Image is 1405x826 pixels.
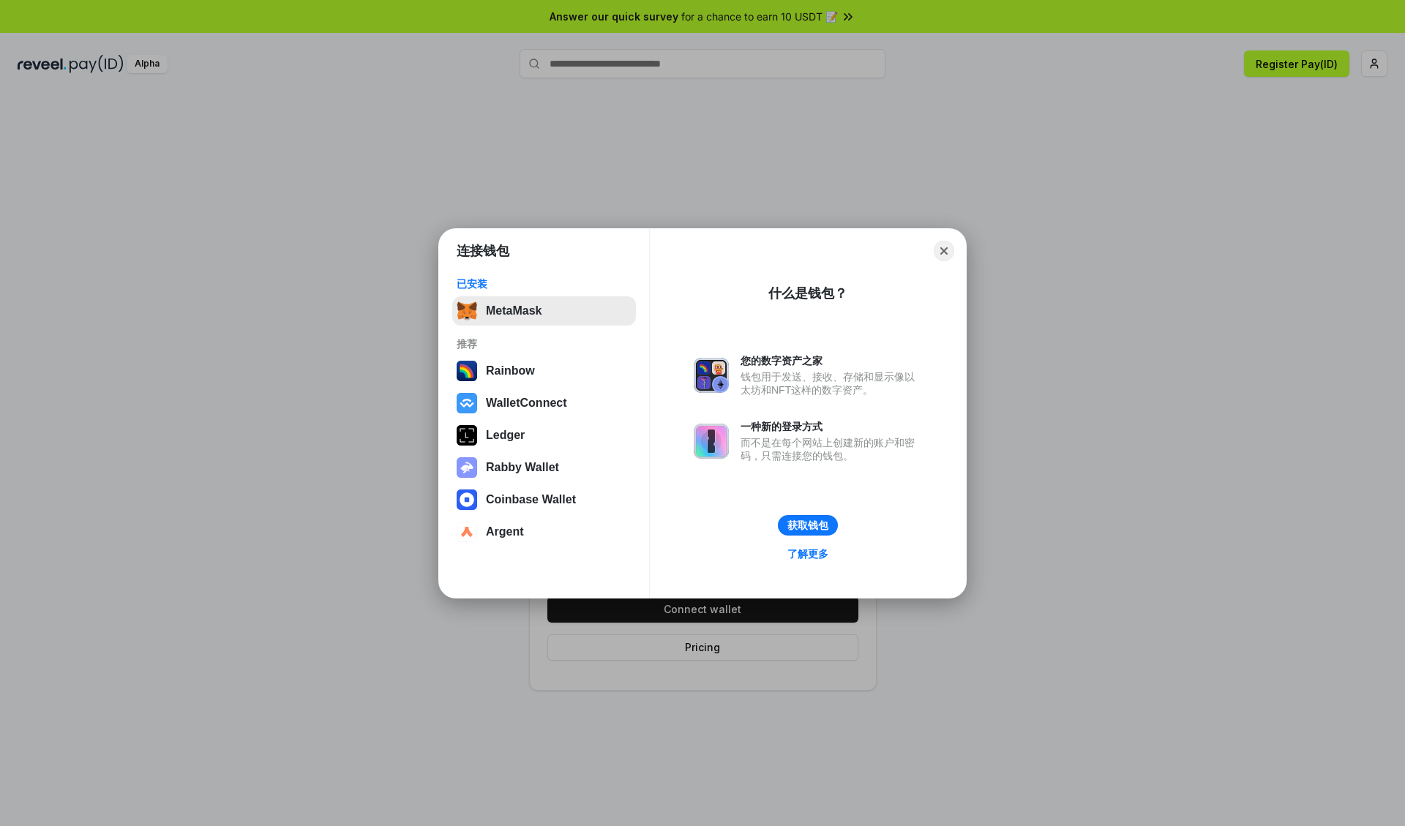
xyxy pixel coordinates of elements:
[452,517,636,547] button: Argent
[457,277,632,290] div: 已安装
[787,547,828,560] div: 了解更多
[778,515,838,536] button: 获取钱包
[486,525,524,538] div: Argent
[452,485,636,514] button: Coinbase Wallet
[741,370,922,397] div: 钱包用于发送、接收、存储和显示像以太坊和NFT这样的数字资产。
[457,457,477,478] img: svg+xml,%3Csvg%20xmlns%3D%22http%3A%2F%2Fwww.w3.org%2F2000%2Fsvg%22%20fill%3D%22none%22%20viewBox...
[741,354,922,367] div: 您的数字资产之家
[457,337,632,350] div: 推荐
[486,493,576,506] div: Coinbase Wallet
[779,544,837,563] a: 了解更多
[694,424,729,459] img: svg+xml,%3Csvg%20xmlns%3D%22http%3A%2F%2Fwww.w3.org%2F2000%2Fsvg%22%20fill%3D%22none%22%20viewBox...
[452,453,636,482] button: Rabby Wallet
[452,296,636,326] button: MetaMask
[452,356,636,386] button: Rainbow
[457,489,477,510] img: svg+xml,%3Csvg%20width%3D%2228%22%20height%3D%2228%22%20viewBox%3D%220%200%2028%2028%22%20fill%3D...
[486,364,535,378] div: Rainbow
[768,285,847,302] div: 什么是钱包？
[934,241,954,261] button: Close
[787,519,828,532] div: 获取钱包
[457,425,477,446] img: svg+xml,%3Csvg%20xmlns%3D%22http%3A%2F%2Fwww.w3.org%2F2000%2Fsvg%22%20width%3D%2228%22%20height%3...
[457,301,477,321] img: svg+xml,%3Csvg%20fill%3D%22none%22%20height%3D%2233%22%20viewBox%3D%220%200%2035%2033%22%20width%...
[452,421,636,450] button: Ledger
[452,388,636,418] button: WalletConnect
[457,242,509,260] h1: 连接钱包
[694,358,729,393] img: svg+xml,%3Csvg%20xmlns%3D%22http%3A%2F%2Fwww.w3.org%2F2000%2Fsvg%22%20fill%3D%22none%22%20viewBox...
[741,436,922,462] div: 而不是在每个网站上创建新的账户和密码，只需连接您的钱包。
[457,361,477,381] img: svg+xml,%3Csvg%20width%3D%22120%22%20height%3D%22120%22%20viewBox%3D%220%200%20120%20120%22%20fil...
[486,304,542,318] div: MetaMask
[457,393,477,413] img: svg+xml,%3Csvg%20width%3D%2228%22%20height%3D%2228%22%20viewBox%3D%220%200%2028%2028%22%20fill%3D...
[486,397,567,410] div: WalletConnect
[741,420,922,433] div: 一种新的登录方式
[457,522,477,542] img: svg+xml,%3Csvg%20width%3D%2228%22%20height%3D%2228%22%20viewBox%3D%220%200%2028%2028%22%20fill%3D...
[486,461,559,474] div: Rabby Wallet
[486,429,525,442] div: Ledger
